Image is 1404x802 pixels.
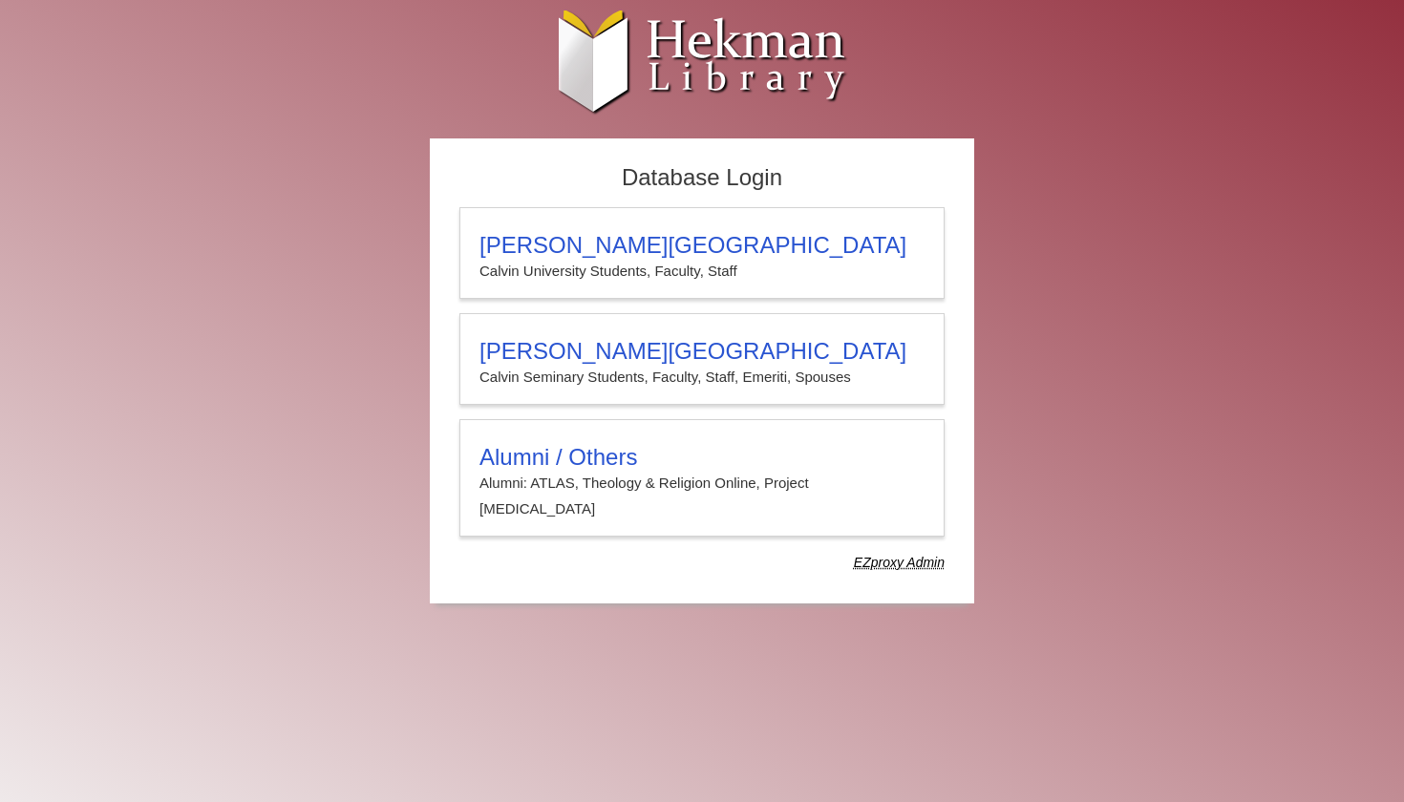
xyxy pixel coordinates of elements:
summary: Alumni / OthersAlumni: ATLAS, Theology & Religion Online, Project [MEDICAL_DATA] [479,444,925,521]
h3: [PERSON_NAME][GEOGRAPHIC_DATA] [479,232,925,259]
dfn: Use Alumni login [854,555,945,570]
h2: Database Login [450,158,954,198]
h3: [PERSON_NAME][GEOGRAPHIC_DATA] [479,338,925,365]
p: Calvin University Students, Faculty, Staff [479,259,925,284]
p: Alumni: ATLAS, Theology & Religion Online, Project [MEDICAL_DATA] [479,471,925,521]
a: [PERSON_NAME][GEOGRAPHIC_DATA]Calvin University Students, Faculty, Staff [459,207,945,299]
a: [PERSON_NAME][GEOGRAPHIC_DATA]Calvin Seminary Students, Faculty, Staff, Emeriti, Spouses [459,313,945,405]
p: Calvin Seminary Students, Faculty, Staff, Emeriti, Spouses [479,365,925,390]
h3: Alumni / Others [479,444,925,471]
